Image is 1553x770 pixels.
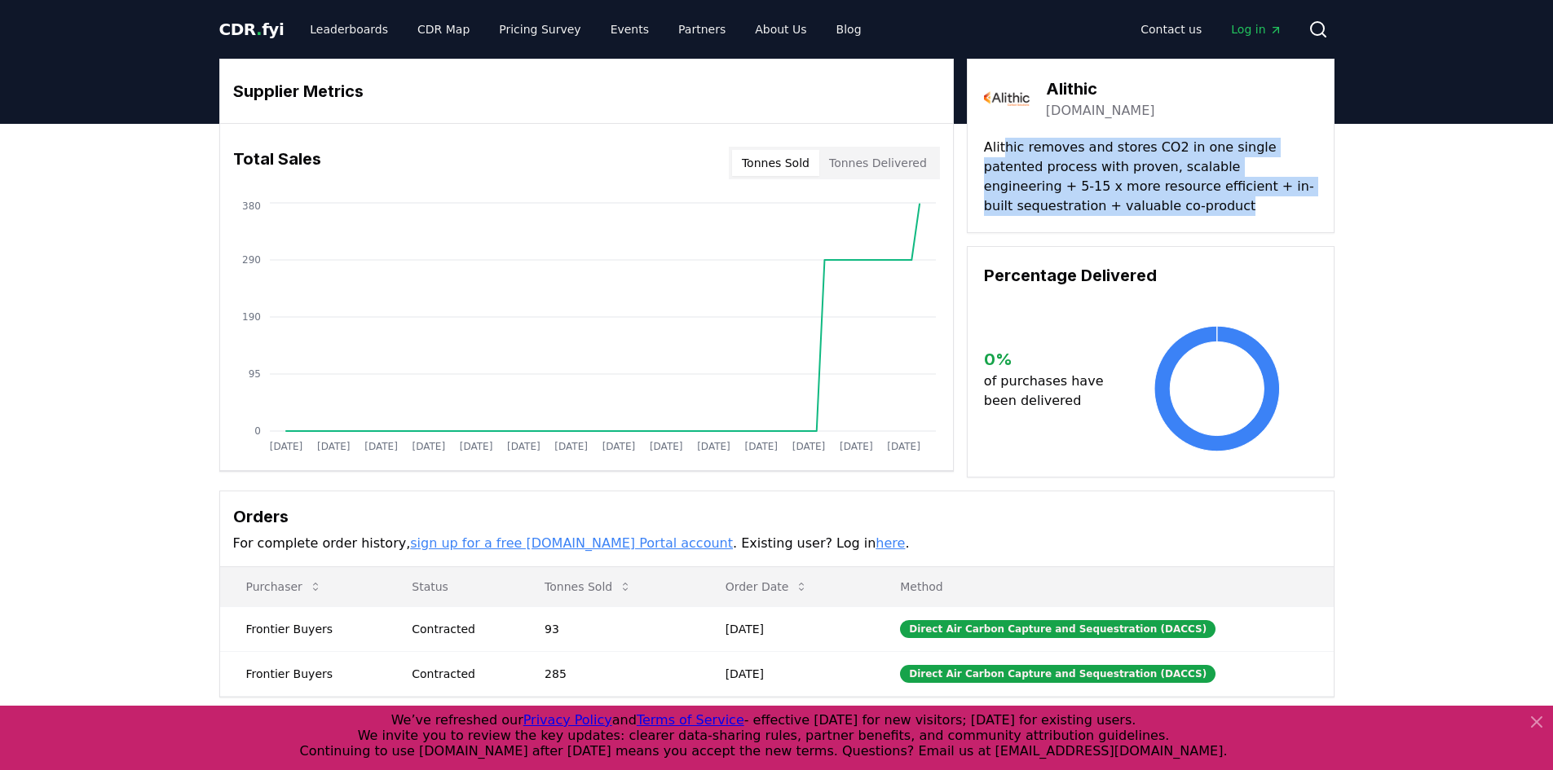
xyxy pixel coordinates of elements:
div: Contracted [412,666,505,682]
tspan: [DATE] [649,441,682,452]
a: sign up for a free [DOMAIN_NAME] Portal account [410,535,733,551]
a: [DOMAIN_NAME] [1046,101,1155,121]
div: Direct Air Carbon Capture and Sequestration (DACCS) [900,620,1215,638]
tspan: [DATE] [412,441,445,452]
tspan: 190 [242,311,261,323]
tspan: 290 [242,254,261,266]
a: Log in [1218,15,1295,44]
tspan: 95 [248,368,260,380]
button: Order Date [713,570,822,603]
tspan: [DATE] [744,441,778,452]
a: CDR.fyi [219,18,285,41]
button: Tonnes Sold [732,150,819,176]
button: Purchaser [233,570,335,603]
td: [DATE] [699,651,875,696]
button: Tonnes Delivered [819,150,937,176]
a: Leaderboards [297,15,401,44]
nav: Main [1127,15,1295,44]
h3: Percentage Delivered [984,263,1317,288]
p: For complete order history, . Existing user? Log in . [233,534,1321,553]
td: 93 [518,606,699,651]
a: Pricing Survey [486,15,593,44]
td: 285 [518,651,699,696]
p: Method [887,579,1320,595]
a: About Us [742,15,819,44]
tspan: [DATE] [792,441,825,452]
img: Alithic-logo [984,76,1030,121]
p: Alithic removes and stores CO2 in one single patented process with proven, scalable engineering +... [984,138,1317,216]
tspan: [DATE] [364,441,398,452]
span: CDR fyi [219,20,285,39]
nav: Main [297,15,874,44]
div: Contracted [412,621,505,637]
a: Partners [665,15,739,44]
a: Contact us [1127,15,1215,44]
a: Events [598,15,662,44]
h3: Alithic [1046,77,1155,101]
tspan: [DATE] [316,441,350,452]
tspan: [DATE] [840,441,873,452]
td: [DATE] [699,606,875,651]
p: Status [399,579,505,595]
td: Frontier Buyers [220,651,386,696]
tspan: [DATE] [269,441,302,452]
tspan: [DATE] [507,441,540,452]
tspan: [DATE] [697,441,730,452]
h3: Supplier Metrics [233,79,940,103]
a: CDR Map [404,15,483,44]
span: . [256,20,262,39]
td: Frontier Buyers [220,606,386,651]
a: Blog [823,15,875,44]
tspan: 0 [254,425,261,437]
div: Direct Air Carbon Capture and Sequestration (DACCS) [900,665,1215,683]
tspan: [DATE] [602,441,635,452]
button: Tonnes Sold [532,570,645,603]
h3: 0 % [984,347,1117,372]
tspan: [DATE] [887,441,920,452]
tspan: 380 [242,200,261,212]
a: here [876,535,905,551]
tspan: [DATE] [554,441,588,452]
h3: Total Sales [233,147,321,179]
h3: Orders [233,504,1321,529]
tspan: [DATE] [459,441,492,452]
p: of purchases have been delivered [984,372,1117,411]
span: Log in [1231,21,1282,37]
